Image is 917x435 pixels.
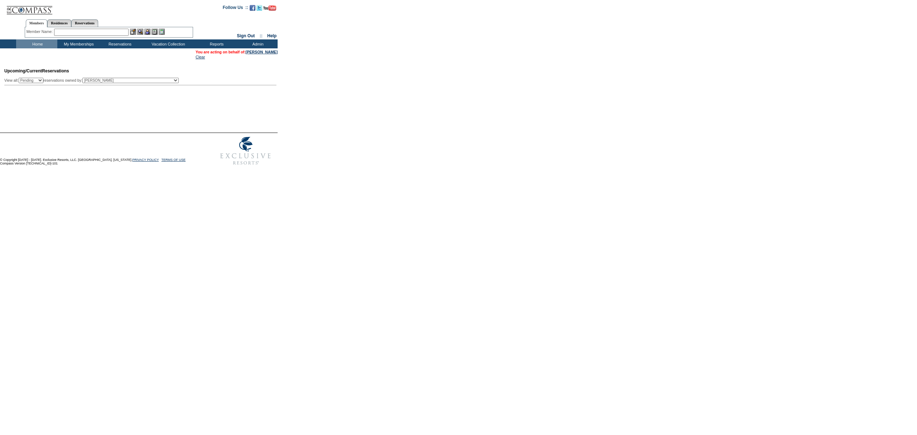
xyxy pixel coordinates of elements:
span: Upcoming/Current [4,68,42,73]
td: Vacation Collection [140,39,195,48]
td: Admin [236,39,278,48]
span: Reservations [4,68,69,73]
a: Become our fan on Facebook [250,7,255,11]
a: Sign Out [237,33,255,38]
a: Members [26,19,48,27]
td: Reservations [99,39,140,48]
a: Subscribe to our YouTube Channel [263,7,276,11]
img: b_calculator.gif [159,29,165,35]
td: My Memberships [57,39,99,48]
td: Home [16,39,57,48]
a: Follow us on Twitter [256,7,262,11]
div: View all: reservations owned by: [4,78,182,83]
img: View [137,29,143,35]
td: Reports [195,39,236,48]
a: Reservations [71,19,98,27]
img: Become our fan on Facebook [250,5,255,11]
a: TERMS OF USE [162,158,186,162]
a: Help [267,33,277,38]
span: You are acting on behalf of: [196,50,278,54]
img: Impersonate [144,29,150,35]
a: Clear [196,55,205,59]
span: :: [260,33,263,38]
a: [PERSON_NAME] [246,50,278,54]
img: Reservations [152,29,158,35]
td: Follow Us :: [223,4,248,13]
img: Exclusive Resorts [213,133,278,169]
div: Member Name: [27,29,54,35]
img: b_edit.gif [130,29,136,35]
a: PRIVACY POLICY [132,158,159,162]
img: Subscribe to our YouTube Channel [263,5,276,11]
img: Follow us on Twitter [256,5,262,11]
a: Residences [47,19,71,27]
